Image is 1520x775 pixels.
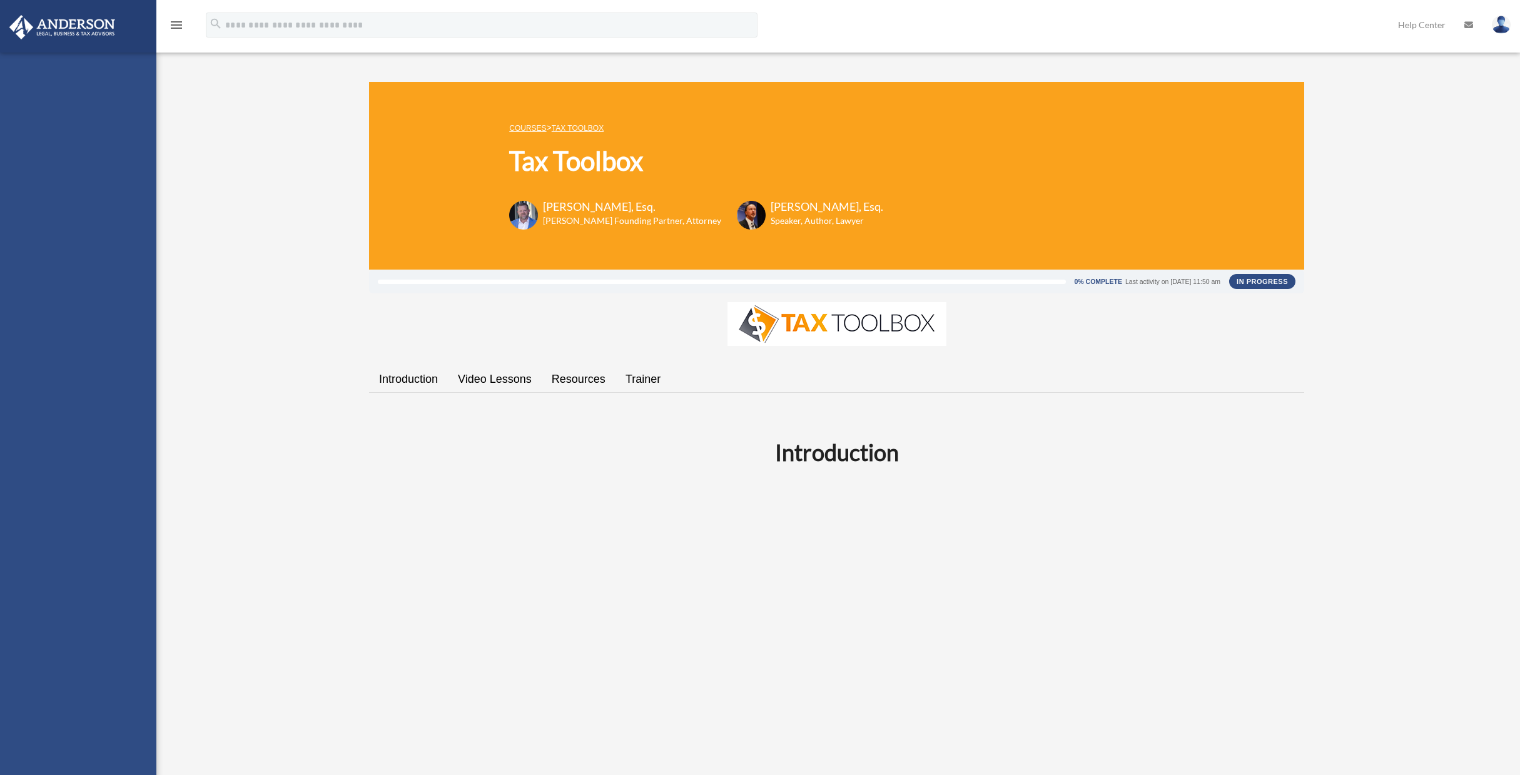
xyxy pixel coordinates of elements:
img: Toby-circle-head.png [509,201,538,230]
a: Trainer [616,362,671,397]
a: Introduction [369,362,448,397]
div: In Progress [1229,274,1295,289]
h6: [PERSON_NAME] Founding Partner, Attorney [543,215,721,227]
a: Video Lessons [448,362,542,397]
h1: Tax Toolbox [509,143,883,180]
img: Scott-Estill-Headshot.png [737,201,766,230]
a: Tax Toolbox [552,124,604,133]
h6: Speaker, Author, Lawyer [771,215,868,227]
p: > [509,120,883,136]
a: menu [169,22,184,33]
div: Last activity on [DATE] 11:50 am [1125,278,1220,285]
div: 0% Complete [1075,278,1122,285]
h2: Introduction [377,437,1297,468]
i: search [209,17,223,31]
img: User Pic [1492,16,1511,34]
h3: [PERSON_NAME], Esq. [543,199,721,215]
img: Anderson Advisors Platinum Portal [6,15,119,39]
a: Resources [542,362,616,397]
h3: [PERSON_NAME], Esq. [771,199,883,215]
i: menu [169,18,184,33]
a: COURSES [509,124,546,133]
